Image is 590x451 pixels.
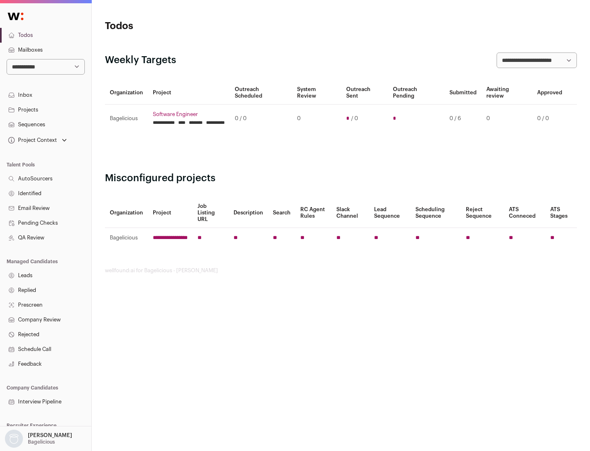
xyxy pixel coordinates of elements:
th: Project [148,81,230,105]
th: Submitted [445,81,481,105]
th: Organization [105,198,148,228]
td: 0 / 0 [230,105,292,133]
span: / 0 [351,115,358,122]
td: 0 / 0 [532,105,567,133]
footer: wellfound:ai for Bagelicious - [PERSON_NAME] [105,267,577,274]
button: Open dropdown [7,134,68,146]
img: nopic.png [5,430,23,448]
h2: Misconfigured projects [105,172,577,185]
th: Outreach Scheduled [230,81,292,105]
td: Bagelicious [105,228,148,248]
p: [PERSON_NAME] [28,432,72,439]
div: Project Context [7,137,57,143]
button: Open dropdown [3,430,74,448]
p: Bagelicious [28,439,55,445]
th: System Review [292,81,341,105]
th: Organization [105,81,148,105]
th: Reject Sequence [461,198,504,228]
h2: Weekly Targets [105,54,176,67]
td: 0 / 6 [445,105,481,133]
th: ATS Stages [545,198,577,228]
h1: Todos [105,20,262,33]
td: 0 [481,105,532,133]
th: Approved [532,81,567,105]
th: Project [148,198,193,228]
th: Slack Channel [331,198,369,228]
img: Wellfound [3,8,28,25]
th: Lead Sequence [369,198,411,228]
th: Outreach Pending [388,81,444,105]
td: 0 [292,105,341,133]
th: RC Agent Rules [295,198,331,228]
th: Job Listing URL [193,198,229,228]
a: Software Engineer [153,111,225,118]
th: Awaiting review [481,81,532,105]
th: ATS Conneced [504,198,545,228]
th: Scheduling Sequence [411,198,461,228]
th: Search [268,198,295,228]
th: Description [229,198,268,228]
td: Bagelicious [105,105,148,133]
th: Outreach Sent [341,81,388,105]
